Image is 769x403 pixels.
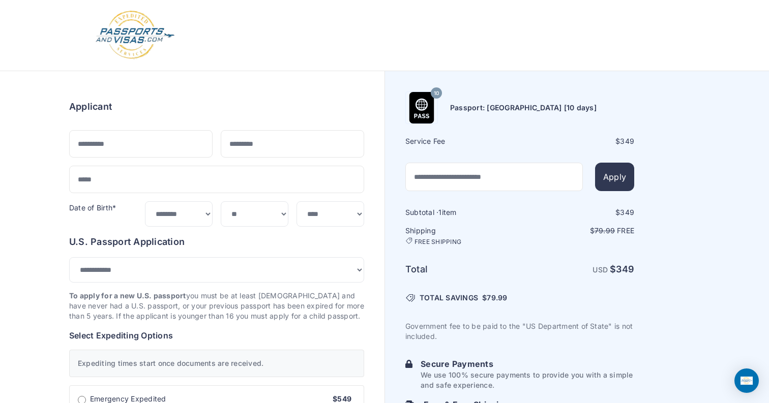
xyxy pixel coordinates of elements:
span: $549 [333,394,351,403]
h6: Passport: [GEOGRAPHIC_DATA] [10 days] [450,103,597,113]
span: 79.99 [487,293,507,302]
div: $ [521,207,634,218]
div: Open Intercom Messenger [734,368,759,393]
img: Logo [95,10,175,60]
div: $ [521,136,634,146]
h6: Total [405,262,519,276]
h6: Applicant [69,100,112,114]
p: We use 100% secure payments to provide you with a simple and safe experience. [421,370,634,390]
button: Apply [595,163,634,191]
p: you must be at least [DEMOGRAPHIC_DATA] and have never had a U.S. passport, or your previous pass... [69,291,364,321]
h6: Secure Payments [421,358,634,370]
h6: U.S. Passport Application [69,235,364,249]
h6: Service Fee [405,136,519,146]
h6: Shipping [405,226,519,246]
span: 349 [620,208,634,216]
span: 349 [616,264,634,274]
img: Product Name [406,92,437,123]
p: $ [521,226,634,236]
span: TOTAL SAVINGS [420,293,478,303]
span: 79.99 [595,226,615,235]
p: Government fee to be paid to the "US Department of State" is not included. [405,321,634,342]
h6: Subtotal · item [405,207,519,218]
h6: Select Expediting Options [69,329,364,342]
span: 10 [434,87,439,100]
span: FREE SHIPPING [415,238,461,246]
span: 349 [620,137,634,145]
div: Expediting times start once documents are received. [69,350,364,377]
span: Free [617,226,634,235]
span: 1 [438,208,441,216]
strong: To apply for a new U.S. passport [69,291,186,300]
span: USD [593,265,608,274]
strong: $ [610,264,634,274]
span: $ [482,293,507,303]
label: Date of Birth* [69,203,116,212]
